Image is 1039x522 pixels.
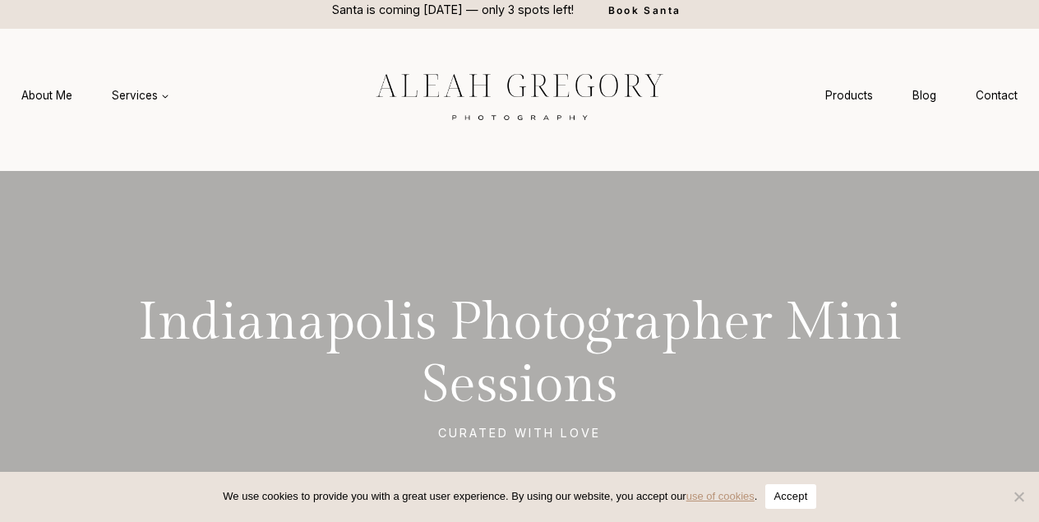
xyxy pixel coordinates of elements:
p: CURATED WITH LOVE [66,424,973,442]
a: use of cookies [686,490,755,502]
button: Accept [765,484,815,509]
a: About Me [2,81,92,111]
a: Blog [893,81,956,111]
span: Services [112,87,169,104]
a: Indianapolis Photographer Mini Sessions [138,292,902,417]
a: Services [92,81,189,111]
a: Products [806,81,893,111]
nav: Secondary [806,81,1037,111]
span: No [1010,488,1027,505]
span: We use cookies to provide you with a great user experience. By using our website, you accept our . [223,488,757,505]
a: Contact [956,81,1037,111]
nav: Primary [2,81,189,111]
img: aleah gregory logo [335,61,704,130]
p: Santa is coming [DATE] — only 3 spots left! [332,1,574,19]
